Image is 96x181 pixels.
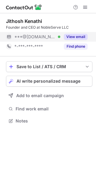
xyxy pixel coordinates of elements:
[16,118,90,124] span: Notes
[64,34,88,40] button: Reveal Button
[16,93,64,98] span: Add to email campaign
[6,25,92,30] div: Founder and CEO at NobleServe LLC
[6,76,92,87] button: AI write personalized message
[6,4,42,11] img: ContactOut v5.3.10
[16,106,90,112] span: Find work email
[16,79,80,84] span: AI write personalized message
[6,61,92,72] button: save-profile-one-click
[6,18,42,24] div: Jithosh Kenathi
[6,90,92,101] button: Add to email campaign
[6,105,92,113] button: Find work email
[14,34,56,40] span: ***@[DOMAIN_NAME]
[64,43,88,49] button: Reveal Button
[16,64,82,69] div: Save to List / ATS / CRM
[6,117,92,125] button: Notes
